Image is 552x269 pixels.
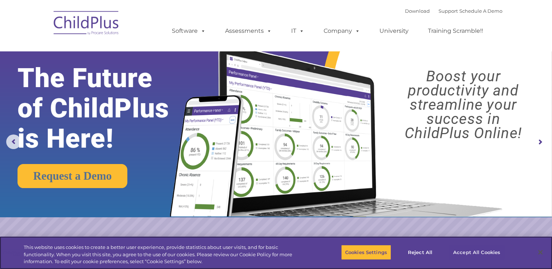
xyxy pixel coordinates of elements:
[449,245,504,260] button: Accept All Cookies
[50,6,123,42] img: ChildPlus by Procare Solutions
[101,48,124,54] span: Last name
[316,24,367,38] a: Company
[532,244,548,260] button: Close
[381,69,545,140] rs-layer: Boost your productivity and streamline your success in ChildPlus Online!
[439,8,458,14] a: Support
[284,24,312,38] a: IT
[218,24,279,38] a: Assessments
[421,24,490,38] a: Training Scramble!!
[397,245,443,260] button: Reject All
[372,24,416,38] a: University
[101,78,132,83] span: Phone number
[341,245,391,260] button: Cookies Settings
[405,8,430,14] a: Download
[459,8,502,14] a: Schedule A Demo
[165,24,213,38] a: Software
[18,164,127,188] a: Request a Demo
[24,244,304,265] div: This website uses cookies to create a better user experience, provide statistics about user visit...
[405,8,502,14] font: |
[18,63,194,154] rs-layer: The Future of ChildPlus is Here!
